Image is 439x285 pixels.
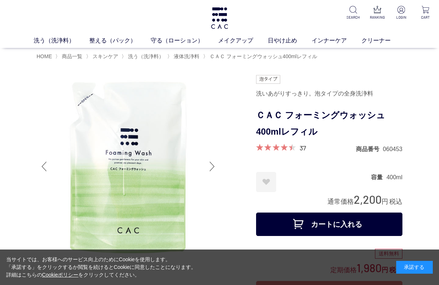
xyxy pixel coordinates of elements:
[86,53,120,60] li: 〉
[389,198,402,205] span: 税込
[151,36,218,45] a: 守る（ローション）
[89,36,151,45] a: 整える（パック）
[369,6,385,20] a: RANKING
[174,53,199,59] span: 液体洗浄料
[128,53,164,59] span: 洗う（洗浄料）
[55,53,84,60] li: 〉
[256,87,402,100] div: 洗いあがりすっきり。泡タイプの全身洗浄料
[203,53,319,60] li: 〉
[6,256,196,279] div: 当サイトでは、お客様へのサービス向上のためにCookieを使用します。 「承諾する」をクリックするか閲覧を続けるとCookieに同意したことになります。 詳細はこちらの をクリックしてください。
[312,36,361,45] a: インナーケア
[354,192,382,206] span: 2,200
[369,15,385,20] p: RANKING
[256,107,402,140] h1: ＣＡＣ フォーミングウォッシュ400mlレフィル
[382,198,388,205] span: 円
[371,173,386,181] dt: 容量
[268,36,312,45] a: 日やけ止め
[208,53,317,59] a: ＣＡＣ フォーミングウォッシュ400mlレフィル
[375,249,402,259] div: 送料無料
[42,272,79,278] a: Cookieポリシー
[396,261,433,274] div: 承諾する
[383,145,402,153] dd: 060453
[345,15,361,20] p: SEARCH
[210,7,229,29] img: logo
[327,198,354,205] span: 通常価格
[386,173,402,181] dd: 400ml
[418,6,433,20] a: CART
[256,75,280,84] img: 泡タイプ
[172,53,199,59] a: 液体洗浄料
[361,36,405,45] a: クリーナー
[210,53,317,59] span: ＣＡＣ フォーミングウォッシュ400mlレフィル
[167,53,201,60] li: 〉
[127,53,164,59] a: 洗う（洗浄料）
[300,144,306,152] a: 37
[256,172,276,192] a: お気に入りに登録する
[394,15,409,20] p: LOGIN
[356,145,383,153] dt: 商品番号
[394,6,409,20] a: LOGIN
[418,15,433,20] p: CART
[121,53,166,60] li: 〉
[345,6,361,20] a: SEARCH
[91,53,118,59] a: スキンケア
[34,36,89,45] a: 洗う（洗浄料）
[93,53,118,59] span: スキンケア
[37,75,219,258] img: ＣＡＣ フォーミングウォッシュ400mlレフィル
[62,53,82,59] span: 商品一覧
[256,213,402,236] button: カートに入れる
[218,36,268,45] a: メイクアップ
[37,53,52,59] a: HOME
[60,53,82,59] a: 商品一覧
